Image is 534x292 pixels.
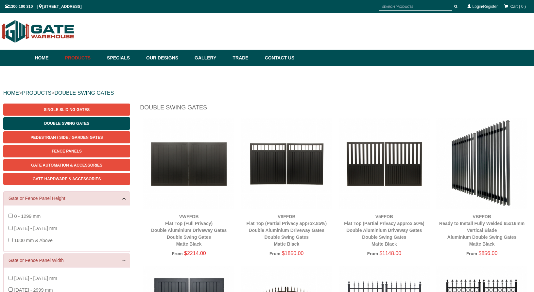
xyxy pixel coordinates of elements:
[3,159,130,171] a: Gate Automation & Accessories
[33,177,101,181] span: Gate Hardware & Accessories
[479,251,498,256] span: $856.00
[104,50,143,66] a: Specials
[282,251,304,256] span: $1850.00
[367,251,378,256] span: From
[62,50,104,66] a: Products
[3,90,19,96] a: HOME
[140,104,531,115] h1: Double Swing Gates
[229,50,261,66] a: Trade
[143,50,191,66] a: Our Designs
[52,149,82,154] span: Fence Panels
[22,90,51,96] a: PRODUCTS
[473,4,498,9] a: Login/Register
[14,214,41,219] span: 0 - 1299 mm
[44,107,90,112] span: Single Sliding Gates
[191,50,229,66] a: Gallery
[466,251,477,256] span: From
[436,118,527,209] img: VBFFDB - Ready to Install Fully Welded 65x16mm Vertical Blade - Aluminium Double Swing Gates - Ma...
[31,135,103,140] span: Pedestrian / Side / Garden Gates
[339,118,430,209] img: V5FFDB - Flat Top (Partial Privacy approx.50%) - Double Aluminium Driveway Gates - Double Swing G...
[246,214,327,247] a: V8FFDBFlat Top (Partial Privacy approx.85%)Double Aluminium Driveway GatesDouble Swing GatesMatte...
[151,214,227,247] a: VWFFDBFlat Top (Full Privacy)Double Aluminium Driveway GatesDouble Swing GatesMatte Black
[31,163,102,168] span: Gate Automation & Accessories
[172,251,182,256] span: From
[3,131,130,143] a: Pedestrian / Side / Garden Gates
[3,173,130,185] a: Gate Hardware & Accessories
[14,238,53,243] span: 1600 mm & Above
[3,83,531,104] div: > >
[379,251,401,256] span: $1148.00
[3,117,130,129] a: Double Swing Gates
[44,121,89,126] span: Double Swing Gates
[510,4,526,9] span: Cart ( 0 )
[3,104,130,116] a: Single Sliding Gates
[5,4,82,9] span: 1300 100 310 | [STREET_ADDRESS]
[344,214,424,247] a: V5FFDBFlat Top (Partial Privacy approx.50%)Double Aluminium Driveway GatesDouble Swing GatesMatte...
[262,50,295,66] a: Contact Us
[3,145,130,157] a: Fence Panels
[184,251,206,256] span: $2214.00
[143,118,234,209] img: VWFFDB - Flat Top (Full Privacy) - Double Aluminium Driveway Gates - Double Swing Gates - Matte B...
[35,50,62,66] a: Home
[54,90,114,96] a: DOUBLE SWING GATES
[269,251,280,256] span: From
[9,195,125,202] a: Gate or Fence Panel Height
[439,214,525,247] a: VBFFDBReady to Install Fully Welded 65x16mm Vertical BladeAluminium Double Swing GatesMatte Black
[241,118,332,209] img: V8FFDB - Flat Top (Partial Privacy approx.85%) - Double Aluminium Driveway Gates - Double Swing G...
[14,226,57,231] span: [DATE] - [DATE] mm
[379,3,452,11] input: SEARCH PRODUCTS
[9,257,125,264] a: Gate or Fence Panel Width
[14,276,57,281] span: [DATE] - [DATE] mm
